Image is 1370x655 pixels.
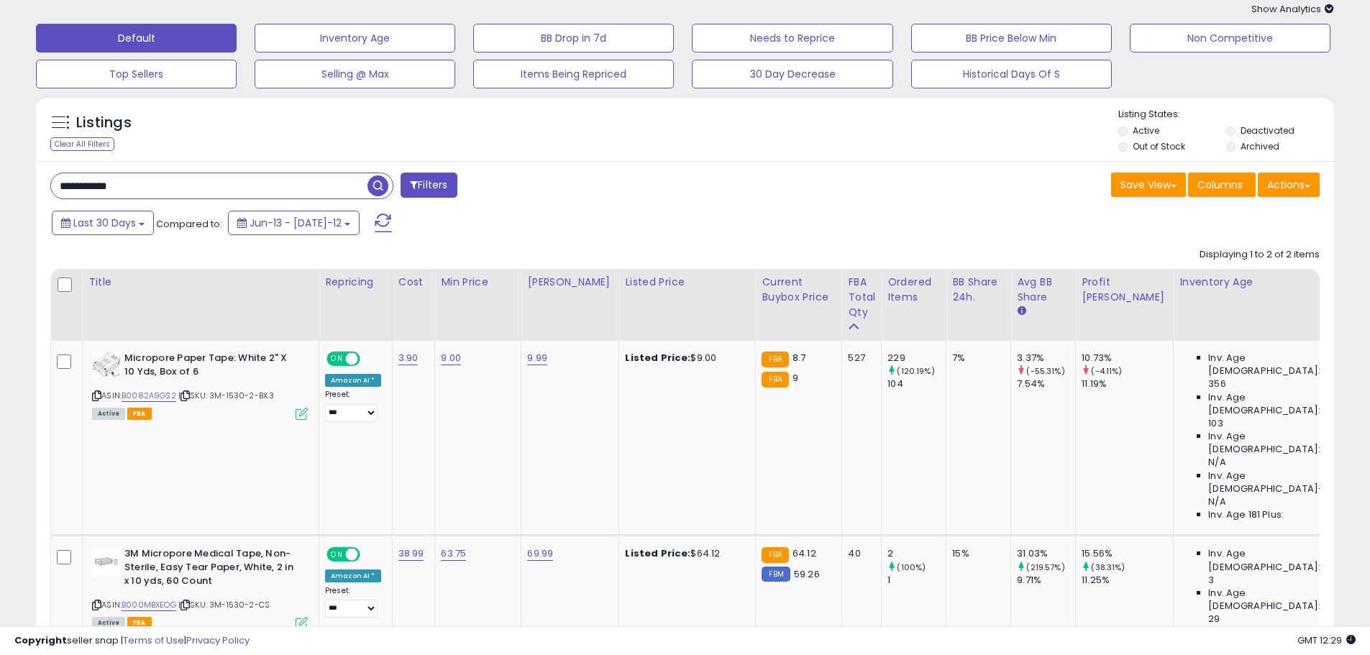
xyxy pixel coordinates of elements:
[1091,562,1125,573] small: (38.31%)
[73,216,136,230] span: Last 30 Days
[1017,547,1075,560] div: 31.03%
[325,390,381,422] div: Preset:
[1017,275,1069,305] div: Avg BB Share
[358,549,381,561] span: OFF
[1179,275,1345,290] div: Inventory Age
[1026,562,1064,573] small: (219.57%)
[1208,430,1340,456] span: Inv. Age [DEMOGRAPHIC_DATA]:
[762,352,788,367] small: FBA
[52,211,154,235] button: Last 30 Days
[1208,377,1225,390] span: 356
[762,547,788,563] small: FBA
[1208,352,1340,377] span: Inv. Age [DEMOGRAPHIC_DATA]:
[625,351,690,365] b: Listed Price:
[1208,613,1220,626] span: 29
[92,352,121,377] img: 41NAi7Ct7zL._SL40_.jpg
[127,617,152,629] span: FBA
[441,275,515,290] div: Min Price
[156,217,222,231] span: Compared to:
[762,372,788,388] small: FBA
[762,275,836,305] div: Current Buybox Price
[358,353,381,365] span: OFF
[186,633,250,647] a: Privacy Policy
[952,547,1000,560] div: 15%
[692,24,892,52] button: Needs to Reprice
[1091,365,1122,377] small: (-4.11%)
[1133,140,1185,152] label: Out of Stock
[1208,574,1214,587] span: 3
[36,60,237,88] button: Top Sellers
[887,547,946,560] div: 2
[124,352,299,382] b: Micropore Paper Tape: White 2" X 10 Yds, Box of 6
[1082,547,1173,560] div: 15.56%
[328,353,346,365] span: ON
[625,547,744,560] div: $64.12
[952,352,1000,365] div: 7%
[14,634,250,648] div: seller snap | |
[398,546,424,561] a: 38.99
[793,546,816,560] span: 64.12
[1208,587,1340,613] span: Inv. Age [DEMOGRAPHIC_DATA]:
[1082,377,1173,390] div: 11.19%
[255,60,455,88] button: Selling @ Max
[88,275,313,290] div: Title
[122,599,176,611] a: B000MBXEOG
[92,617,125,629] span: All listings currently available for purchase on Amazon
[441,546,466,561] a: 63.75
[1258,173,1320,197] button: Actions
[897,365,934,377] small: (120.19%)
[527,351,547,365] a: 9.99
[911,24,1112,52] button: BB Price Below Min
[398,275,429,290] div: Cost
[50,137,114,151] div: Clear All Filters
[92,547,121,576] img: 21HVSZD+lXL._SL40_.jpg
[1208,470,1340,495] span: Inv. Age [DEMOGRAPHIC_DATA]-180:
[625,546,690,560] b: Listed Price:
[1208,495,1225,508] span: N/A
[1118,108,1334,122] p: Listing States:
[692,60,892,88] button: 30 Day Decrease
[887,352,946,365] div: 229
[92,352,308,418] div: ASIN:
[76,113,132,133] h5: Listings
[1082,352,1173,365] div: 10.73%
[1241,124,1294,137] label: Deactivated
[250,216,342,230] span: Jun-13 - [DATE]-12
[325,586,381,618] div: Preset:
[897,562,926,573] small: (100%)
[793,371,798,385] span: 9
[887,574,946,587] div: 1
[1197,178,1243,192] span: Columns
[1251,2,1334,16] span: Show Analytics
[92,408,125,420] span: All listings currently available for purchase on Amazon
[36,24,237,52] button: Default
[1017,305,1026,318] small: Avg BB Share.
[124,547,299,591] b: 3M Micropore Medical Tape, Non-Sterile, Easy Tear Paper, White, 2 in x 10 yds, 60 Count
[398,351,419,365] a: 3.90
[127,408,152,420] span: FBA
[473,60,674,88] button: Items Being Repriced
[1026,365,1064,377] small: (-55.31%)
[1208,547,1340,573] span: Inv. Age [DEMOGRAPHIC_DATA]:
[1082,275,1167,305] div: Profit [PERSON_NAME]
[1017,574,1075,587] div: 9.71%
[794,567,820,581] span: 59.26
[762,567,790,582] small: FBM
[228,211,360,235] button: Jun-13 - [DATE]-12
[178,599,270,610] span: | SKU: 3M-1530-2-CS
[848,352,870,365] div: 527
[1082,574,1173,587] div: 11.25%
[1200,248,1320,262] div: Displaying 1 to 2 of 2 items
[1188,173,1256,197] button: Columns
[887,275,940,305] div: Ordered Items
[255,24,455,52] button: Inventory Age
[1208,508,1284,521] span: Inv. Age 181 Plus:
[1130,24,1330,52] button: Non Competitive
[325,275,386,290] div: Repricing
[441,351,461,365] a: 9.00
[473,24,674,52] button: BB Drop in 7d
[1017,377,1075,390] div: 7.54%
[848,275,875,320] div: FBA Total Qty
[625,352,744,365] div: $9.00
[1017,352,1075,365] div: 3.37%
